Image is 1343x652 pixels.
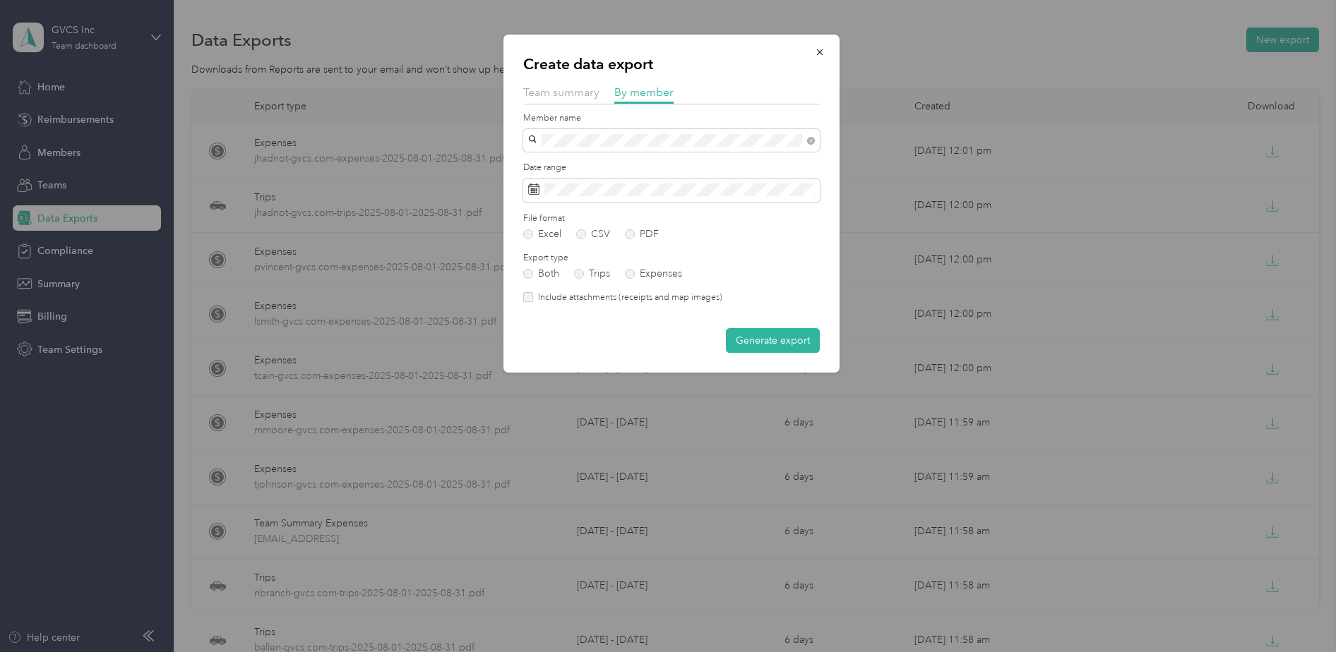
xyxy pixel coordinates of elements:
label: Member name [523,112,820,125]
p: Create data export [523,54,820,74]
iframe: Everlance-gr Chat Button Frame [1264,573,1343,652]
label: CSV [576,229,610,239]
label: Excel [523,229,561,239]
label: Trips [574,269,610,279]
label: Expenses [625,269,682,279]
span: By member [614,85,674,99]
button: Generate export [726,328,820,353]
label: Export type [523,252,820,265]
label: File format [523,212,820,225]
label: Include attachments (receipts and map images) [533,291,722,304]
span: Team summary [523,85,599,99]
label: PDF [625,229,659,239]
label: Date range [523,162,820,174]
label: Both [523,269,559,279]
